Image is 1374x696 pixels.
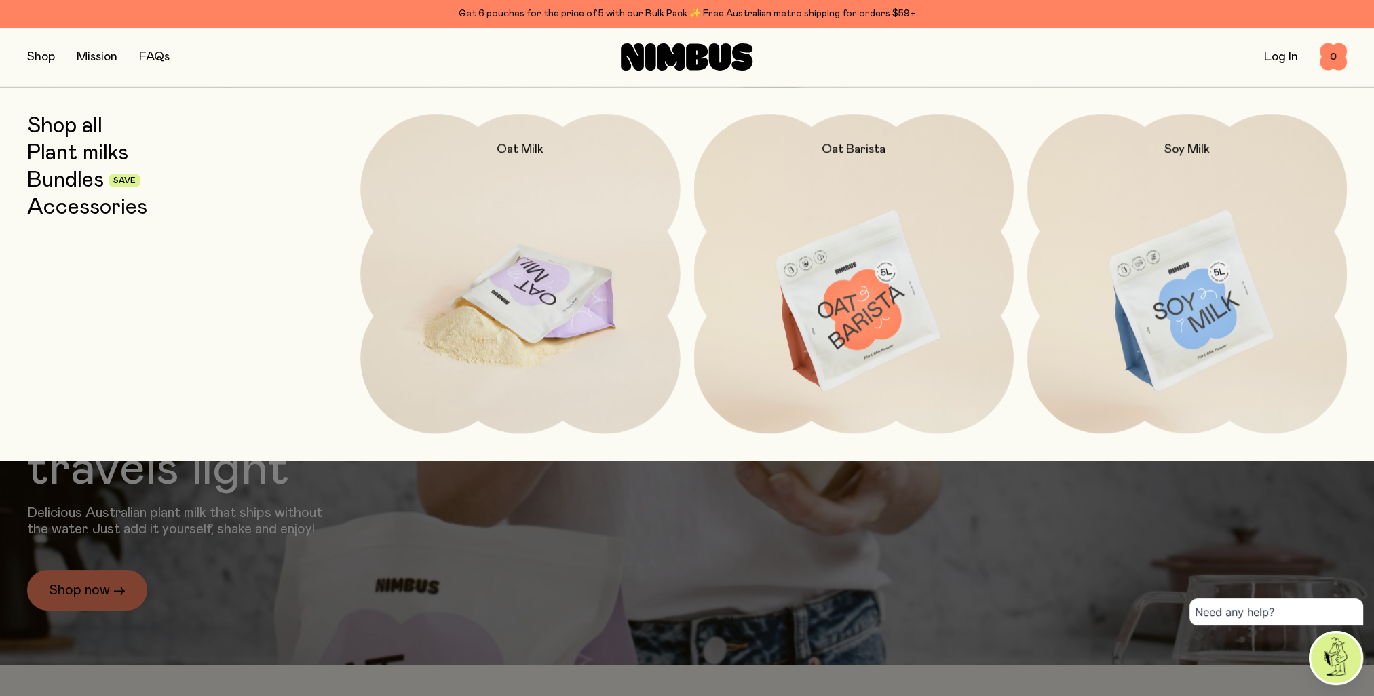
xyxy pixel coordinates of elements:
[27,195,147,220] a: Accessories
[27,5,1347,22] div: Get 6 pouches for the price of 5 with our Bulk Pack ✨ Free Australian metro shipping for orders $59+
[27,168,104,193] a: Bundles
[694,114,1014,433] a: Oat Barista
[1264,51,1298,63] a: Log In
[113,177,136,185] span: Save
[139,51,170,63] a: FAQs
[1027,114,1347,433] a: Soy Milk
[1189,598,1363,625] div: Need any help?
[1164,141,1210,157] h2: Soy Milk
[27,141,128,166] a: Plant milks
[822,141,885,157] h2: Oat Barista
[497,141,543,157] h2: Oat Milk
[77,51,117,63] a: Mission
[1311,633,1361,683] img: agent
[1320,43,1347,71] button: 0
[27,114,102,138] a: Shop all
[360,114,680,433] a: Oat Milk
